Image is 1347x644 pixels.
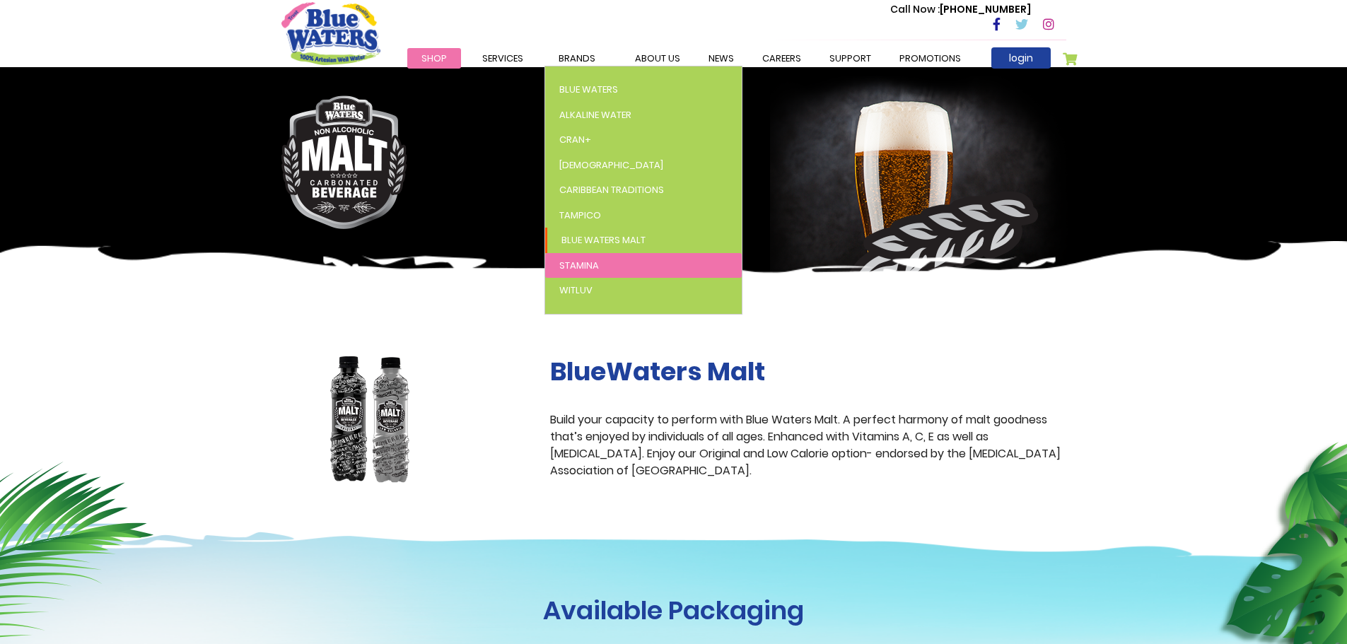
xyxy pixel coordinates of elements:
a: careers [748,48,815,69]
a: News [694,48,748,69]
span: Brands [559,52,595,65]
a: login [991,47,1051,69]
span: Tampico [559,209,601,222]
p: Build your capacity to perform with Blue Waters Malt. A perfect harmony of malt goodness that’s e... [550,411,1066,479]
span: Call Now : [890,2,940,16]
span: Blue Waters [559,83,618,96]
span: Caribbean Traditions [559,183,664,197]
span: Stamina [559,259,599,272]
a: Promotions [885,48,975,69]
a: about us [621,48,694,69]
span: Cran+ [559,133,591,146]
h2: BlueWaters Malt [550,356,1066,387]
a: support [815,48,885,69]
span: WitLuv [559,283,593,297]
img: malt-logo.png [281,95,407,229]
span: [DEMOGRAPHIC_DATA] [559,158,663,172]
span: Shop [421,52,447,65]
img: malt-banner-right.png [770,74,1077,319]
span: Alkaline Water [559,108,631,122]
h1: Available Packaging [281,595,1066,626]
span: Blue Waters Malt [561,233,646,247]
p: [PHONE_NUMBER] [890,2,1031,17]
span: Services [482,52,523,65]
a: store logo [281,2,380,64]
